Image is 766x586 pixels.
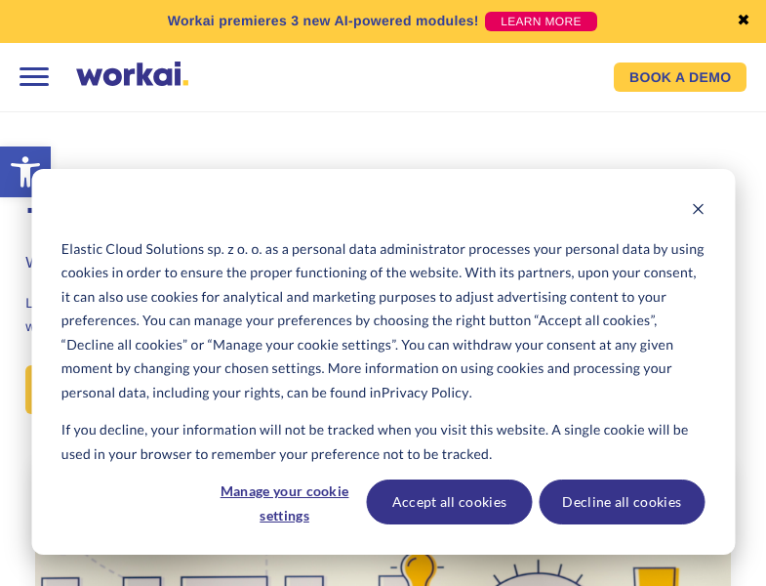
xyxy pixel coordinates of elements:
a: BOOK A DEMO [614,63,746,92]
p: If you decline, your information will not be tracked when you visit this website. A single cookie... [61,418,705,466]
h1: .NET Developer (Support & Service) [25,181,740,226]
p: Workai premieres 3 new AI-powered modules! [168,11,479,31]
a: APPLY [DATE]! [25,365,188,414]
button: Dismiss cookie banner [691,199,705,224]
a: ✖ [737,14,750,29]
p: Elastic Cloud Solutions sp. z o. o. as a personal data administrator processes your personal data... [61,237,705,405]
div: Cookie banner [31,169,735,555]
button: Manage your cookie settings [210,480,360,524]
button: Accept all cookies [367,480,533,524]
h3: We are looking for a .NET Developer to actively support our Support & Service Team. [25,252,740,275]
p: Looking for new challenges or just tired of a boring software house reality? Let us show you what... [25,291,740,338]
button: Decline all cookies [539,480,705,524]
a: LEARN MORE [485,12,597,31]
a: Privacy Policy [382,381,469,405]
